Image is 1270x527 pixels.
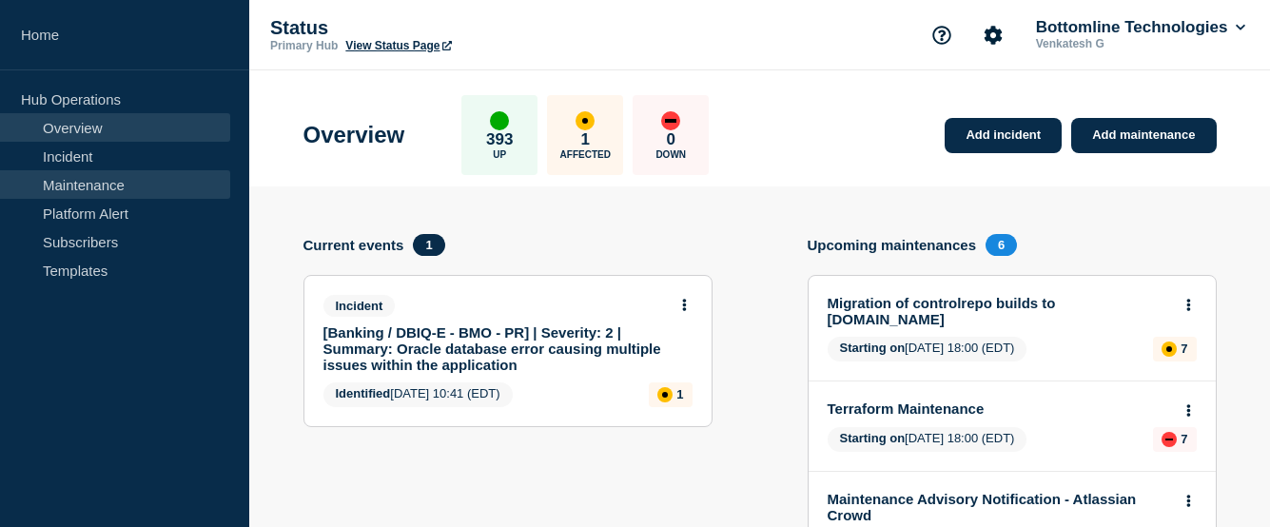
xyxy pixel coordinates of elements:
[828,491,1171,523] a: Maintenance Advisory Notification - Atlassian Crowd
[1032,37,1230,50] p: Venkatesh G
[828,427,1027,452] span: [DATE] 18:00 (EDT)
[303,237,404,253] h4: Current events
[1181,342,1187,356] p: 7
[1162,342,1177,357] div: affected
[828,337,1027,361] span: [DATE] 18:00 (EDT)
[840,431,906,445] span: Starting on
[808,237,977,253] h4: Upcoming maintenances
[973,15,1013,55] button: Account settings
[270,17,651,39] p: Status
[323,382,513,407] span: [DATE] 10:41 (EDT)
[345,39,451,52] a: View Status Page
[828,400,1171,417] a: Terraform Maintenance
[1181,432,1187,446] p: 7
[667,130,675,149] p: 0
[661,111,680,130] div: down
[490,111,509,130] div: up
[560,149,611,160] p: Affected
[493,149,506,160] p: Up
[323,324,667,373] a: [Banking / DBIQ-E - BMO - PR] | Severity: 2 | Summary: Oracle database error causing multiple iss...
[576,111,595,130] div: affected
[657,387,673,402] div: affected
[323,295,396,317] span: Incident
[270,39,338,52] p: Primary Hub
[945,118,1062,153] a: Add incident
[581,130,590,149] p: 1
[1162,432,1177,447] div: down
[922,15,962,55] button: Support
[828,295,1171,327] a: Migration of controlrepo builds to [DOMAIN_NAME]
[1071,118,1216,153] a: Add maintenance
[1032,18,1249,37] button: Bottomline Technologies
[655,149,686,160] p: Down
[413,234,444,256] span: 1
[486,130,513,149] p: 393
[303,122,405,148] h1: Overview
[336,386,391,400] span: Identified
[986,234,1017,256] span: 6
[676,387,683,401] p: 1
[840,341,906,355] span: Starting on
